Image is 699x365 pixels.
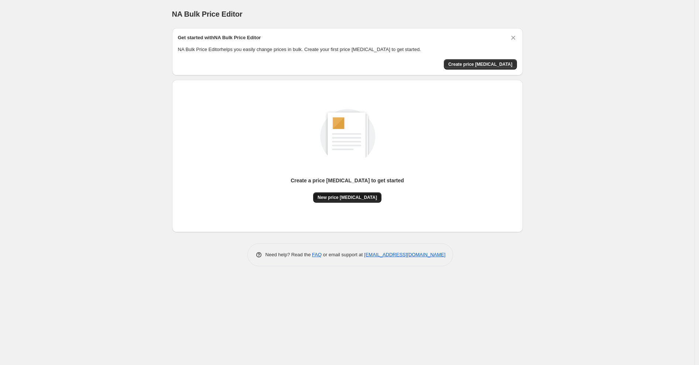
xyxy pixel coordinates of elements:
a: [EMAIL_ADDRESS][DOMAIN_NAME] [364,252,445,257]
span: New price [MEDICAL_DATA] [318,195,377,200]
button: Dismiss card [510,34,517,41]
p: Create a price [MEDICAL_DATA] to get started [291,177,404,184]
h2: Get started with NA Bulk Price Editor [178,34,261,41]
span: or email support at [322,252,364,257]
span: NA Bulk Price Editor [172,10,243,18]
button: Create price change job [444,59,517,70]
span: Create price [MEDICAL_DATA] [448,61,513,67]
a: FAQ [312,252,322,257]
button: New price [MEDICAL_DATA] [313,192,381,203]
p: NA Bulk Price Editor helps you easily change prices in bulk. Create your first price [MEDICAL_DAT... [178,46,517,53]
span: Need help? Read the [265,252,312,257]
